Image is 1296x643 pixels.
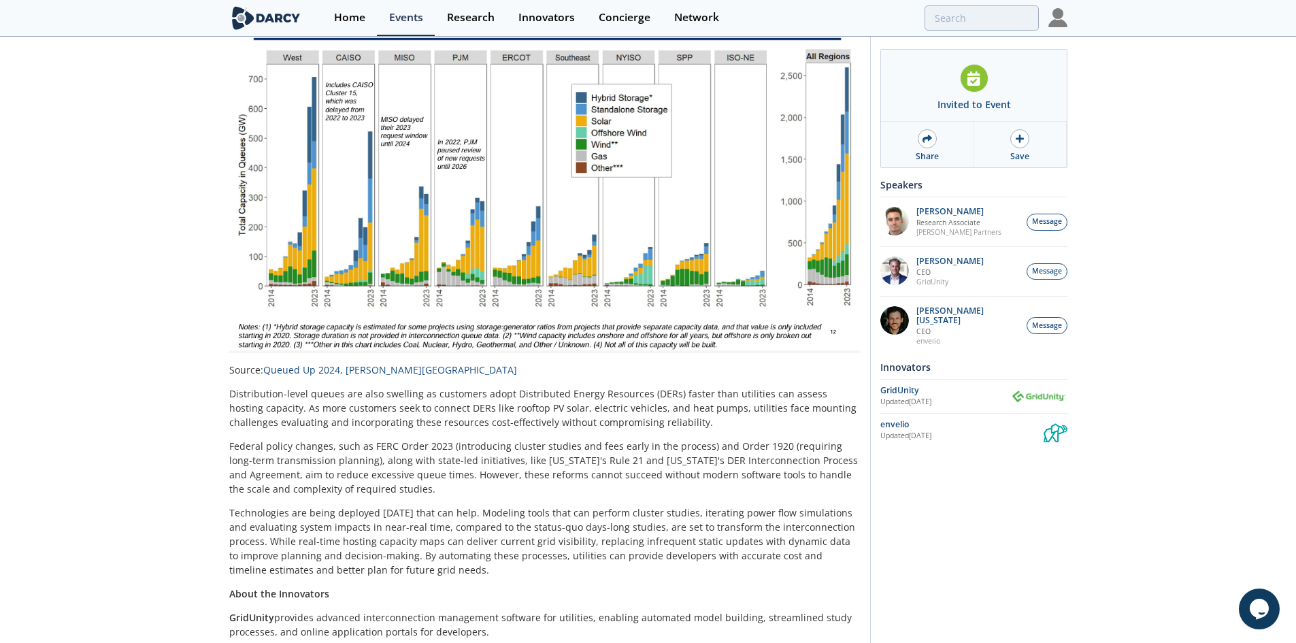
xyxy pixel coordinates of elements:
div: envelio [880,418,1044,431]
span: Message [1032,320,1062,331]
p: [PERSON_NAME] [916,207,1001,216]
strong: About the Innovators [229,587,329,600]
p: Technologies are being deployed [DATE] that can help. Modeling tools that can perform cluster stu... [229,506,861,577]
div: Research [447,12,495,23]
div: Invited to Event [937,97,1011,112]
img: f1d2b35d-fddb-4a25-bd87-d4d314a355e9 [880,207,909,235]
img: logo-wide.svg [229,6,303,30]
img: envelio [1044,418,1067,442]
div: GridUnity [880,384,1010,397]
img: GridUnity [1010,388,1067,405]
a: GridUnity Updated[DATE] GridUnity [880,384,1067,408]
a: envelio Updated[DATE] envelio [880,418,1067,442]
p: Distribution-level queues are also swelling as customers adopt Distributed Energy Resources (DERs... [229,386,861,429]
div: Share [916,150,939,163]
strong: GridUnity [229,611,274,624]
p: GridUnity [916,277,984,286]
div: Network [674,12,719,23]
div: Speakers [880,173,1067,197]
button: Message [1027,263,1067,280]
iframe: chat widget [1239,589,1282,629]
div: Innovators [880,355,1067,379]
div: Concierge [599,12,650,23]
p: Research Associate [916,218,1001,227]
p: provides advanced interconnection management software for utilities, enabling automated model bui... [229,610,861,639]
div: Updated [DATE] [880,397,1010,408]
p: Source: [229,363,861,377]
span: Message [1032,216,1062,227]
p: [PERSON_NAME] Partners [916,227,1001,237]
img: d42dc26c-2a28-49ac-afde-9b58c84c0349 [880,257,909,285]
a: Queued Up 2024, [PERSON_NAME][GEOGRAPHIC_DATA] [263,363,517,376]
div: Save [1010,150,1029,163]
span: Message [1032,266,1062,277]
div: Home [334,12,365,23]
input: Advanced Search [925,5,1039,31]
button: Message [1027,317,1067,334]
img: Profile [1048,8,1067,27]
p: Federal policy changes, such as FERC Order 2023 (introducing cluster studies and fees early in th... [229,439,861,496]
div: Innovators [518,12,575,23]
p: [PERSON_NAME] [916,257,984,266]
div: Events [389,12,423,23]
img: 1b183925-147f-4a47-82c9-16eeeed5003c [880,306,909,335]
p: [PERSON_NAME][US_STATE] [916,306,1020,325]
p: CEO [916,267,984,277]
div: Updated [DATE] [880,431,1044,442]
p: envelio [916,336,1020,346]
p: CEO [916,327,1020,336]
button: Message [1027,214,1067,231]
